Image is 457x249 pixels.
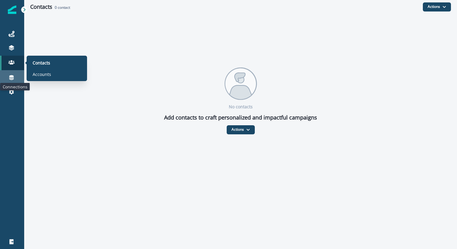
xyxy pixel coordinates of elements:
[227,125,255,134] button: Actions
[225,67,257,100] img: Contacts
[423,2,451,11] button: Actions
[33,71,51,77] p: Accounts
[229,103,253,110] p: No contacts
[55,5,70,10] h2: contact
[33,60,50,66] p: Contacts
[55,5,57,10] span: 0
[164,113,317,122] p: Add contacts to craft personalized and impactful campaigns
[8,5,16,14] img: Inflection
[30,4,52,10] h1: Contacts
[29,58,85,67] a: Contacts
[29,70,85,79] a: Accounts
